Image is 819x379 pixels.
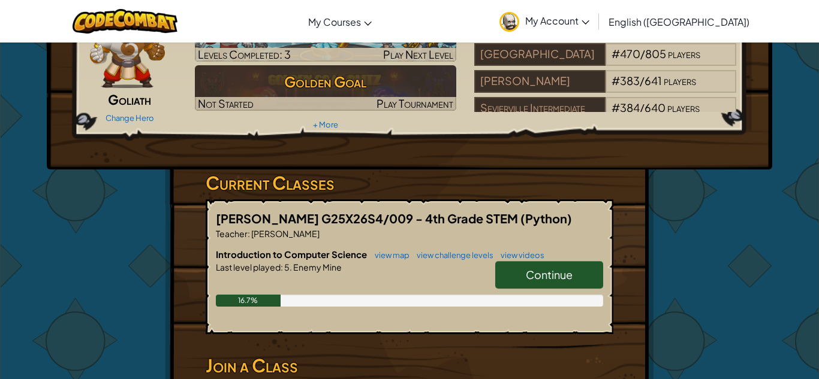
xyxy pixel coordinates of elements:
span: / [640,74,645,87]
a: My Account [493,2,595,40]
span: # [612,101,620,114]
span: (Python) [520,211,572,226]
a: [PERSON_NAME]#383/641players [474,81,736,95]
a: My Courses [302,5,378,38]
a: Change Hero [106,113,154,123]
span: [PERSON_NAME] G25X26S4/009 - 4th Grade STEM [216,211,520,226]
span: : [248,228,250,239]
h3: Current Classes [206,169,613,196]
span: 383 [620,74,640,87]
div: Sevierville Intermediate [474,97,605,120]
span: Levels Completed: 3 [198,47,291,61]
span: Last level played [216,262,281,272]
span: / [640,47,645,60]
a: view videos [495,250,544,260]
span: # [612,47,620,60]
span: Enemy Mine [292,262,342,272]
a: view map [369,250,409,260]
a: + More [313,120,338,129]
a: [GEOGRAPHIC_DATA]#470/805players [474,54,736,68]
span: # [612,74,620,87]
img: goliath-pose.png [90,16,165,88]
span: 470 [620,47,640,60]
a: view challenge levels [411,250,493,260]
h3: Golden Goal [195,68,457,95]
img: avatar [499,12,519,32]
span: [PERSON_NAME] [250,228,320,239]
span: Teacher [216,228,248,239]
span: Play Next Level [383,47,453,61]
span: 640 [645,101,666,114]
img: Golden Goal [195,65,457,111]
span: 641 [645,74,662,87]
div: [PERSON_NAME] [474,70,605,93]
div: 16.7% [216,295,281,307]
a: English ([GEOGRAPHIC_DATA]) [603,5,755,38]
span: players [664,74,696,87]
span: players [668,47,700,60]
span: Not Started [198,96,254,110]
span: English ([GEOGRAPHIC_DATA]) [609,16,749,28]
h3: Join a Class [206,352,613,379]
a: Sevierville Intermediate#384/640players [474,108,736,122]
span: players [667,101,700,114]
img: CodeCombat logo [73,9,177,34]
span: My Courses [308,16,361,28]
span: Continue [526,268,573,281]
span: Introduction to Computer Science [216,248,369,260]
span: 384 [620,101,640,114]
span: Goliath [108,91,151,108]
span: My Account [525,14,589,27]
div: [GEOGRAPHIC_DATA] [474,43,605,66]
span: / [640,101,645,114]
span: 805 [645,47,666,60]
span: : [281,262,283,272]
span: Play Tournament [377,96,453,110]
span: 5. [283,262,292,272]
a: Golden GoalNot StartedPlay Tournament [195,65,457,111]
